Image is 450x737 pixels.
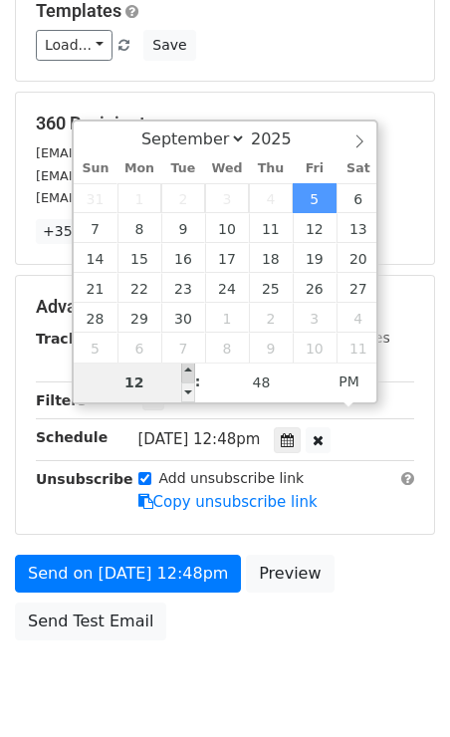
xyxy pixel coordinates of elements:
[117,303,161,333] span: September 29, 2025
[161,333,205,363] span: October 7, 2025
[249,333,293,363] span: October 9, 2025
[293,273,337,303] span: September 26, 2025
[117,243,161,273] span: September 15, 2025
[74,303,117,333] span: September 28, 2025
[36,392,87,408] strong: Filters
[36,113,414,134] h5: 360 Recipients
[249,213,293,243] span: September 11, 2025
[36,331,103,347] strong: Tracking
[205,183,249,213] span: September 3, 2025
[74,243,117,273] span: September 14, 2025
[36,471,133,487] strong: Unsubscribe
[293,333,337,363] span: October 10, 2025
[249,303,293,333] span: October 2, 2025
[161,183,205,213] span: September 2, 2025
[138,493,318,511] a: Copy unsubscribe link
[205,303,249,333] span: October 1, 2025
[117,183,161,213] span: September 1, 2025
[293,183,337,213] span: September 5, 2025
[74,363,195,402] input: Hour
[205,243,249,273] span: September 17, 2025
[337,243,380,273] span: September 20, 2025
[138,430,261,448] span: [DATE] 12:48pm
[74,162,117,175] span: Sun
[117,213,161,243] span: September 8, 2025
[337,162,380,175] span: Sat
[159,468,305,489] label: Add unsubscribe link
[161,273,205,303] span: September 23, 2025
[312,328,389,349] label: UTM Codes
[15,555,241,593] a: Send on [DATE] 12:48pm
[117,333,161,363] span: October 6, 2025
[36,190,258,205] small: [EMAIL_ADDRESS][DOMAIN_NAME]
[36,296,414,318] h5: Advanced
[293,303,337,333] span: October 3, 2025
[337,183,380,213] span: September 6, 2025
[293,162,337,175] span: Fri
[74,273,117,303] span: September 21, 2025
[36,429,108,445] strong: Schedule
[249,273,293,303] span: September 25, 2025
[293,213,337,243] span: September 12, 2025
[15,603,166,640] a: Send Test Email
[74,213,117,243] span: September 7, 2025
[74,333,117,363] span: October 5, 2025
[161,303,205,333] span: September 30, 2025
[205,273,249,303] span: September 24, 2025
[246,129,318,148] input: Year
[205,162,249,175] span: Wed
[337,273,380,303] span: September 27, 2025
[205,213,249,243] span: September 10, 2025
[36,219,128,244] a: +357 more
[337,333,380,363] span: October 11, 2025
[117,162,161,175] span: Mon
[201,363,323,402] input: Minute
[249,243,293,273] span: September 18, 2025
[161,162,205,175] span: Tue
[246,555,334,593] a: Preview
[36,145,258,160] small: [EMAIL_ADDRESS][DOMAIN_NAME]
[337,213,380,243] span: September 13, 2025
[322,362,376,401] span: Click to toggle
[293,243,337,273] span: September 19, 2025
[350,641,450,737] iframe: Chat Widget
[249,162,293,175] span: Thu
[117,273,161,303] span: September 22, 2025
[195,362,201,401] span: :
[143,30,195,61] button: Save
[249,183,293,213] span: September 4, 2025
[205,333,249,363] span: October 8, 2025
[36,168,258,183] small: [EMAIL_ADDRESS][DOMAIN_NAME]
[36,30,112,61] a: Load...
[74,183,117,213] span: August 31, 2025
[337,303,380,333] span: October 4, 2025
[161,243,205,273] span: September 16, 2025
[161,213,205,243] span: September 9, 2025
